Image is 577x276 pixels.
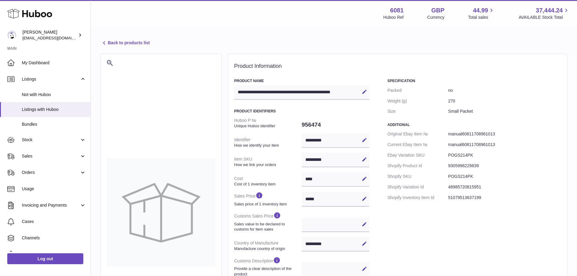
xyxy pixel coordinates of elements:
strong: Unique Huboo identifier [234,123,300,129]
a: 37,444.24 AVAILABLE Stock Total [519,6,570,20]
dt: Shopify Product Id [387,161,448,171]
h3: Additional [387,122,561,127]
span: Stock [22,137,80,143]
dt: Cost [234,173,302,189]
dd: 9305998229839 [448,161,561,171]
dt: Shopify Inventory Item Id [387,192,448,203]
dt: Original Ebay Item № [387,129,448,139]
img: internalAdmin-6081@internal.huboo.com [7,31,16,40]
div: Currency [427,15,445,20]
a: Back to products list [101,39,150,47]
dt: Identifier [234,135,302,150]
strong: Sales price of 1 inventory item [234,201,300,207]
span: Channels [22,235,86,241]
dd: no [448,85,561,96]
h2: Product Information [234,63,561,70]
a: 44.99 Total sales [468,6,495,20]
dd: Small Packet [448,106,561,117]
h3: Specification [387,78,561,83]
dd: 48985720815951 [448,182,561,192]
a: Log out [7,253,83,264]
dt: Sales Price [234,189,302,209]
img: no-photo-large.jpg [107,158,215,267]
span: My Dashboard [22,60,86,66]
span: Usage [22,186,86,192]
dt: Customs Sales Price [234,209,302,234]
span: Invoicing and Payments [22,202,80,208]
dt: Shopify Variation Id [387,182,448,192]
span: Orders [22,170,80,175]
dt: Packed [387,85,448,96]
span: [EMAIL_ADDRESS][DOMAIN_NAME] [22,35,89,40]
strong: Manufacture country of origin [234,246,300,251]
dt: Weight (g) [387,96,448,106]
div: Huboo Ref [383,15,404,20]
span: Listings [22,76,80,82]
span: Sales [22,153,80,159]
strong: How we link your orders [234,162,300,168]
strong: GBP [431,6,444,15]
dd: manual60811708961013 [448,139,561,150]
dt: Ebay Variation SKU [387,150,448,161]
dd: 270 [448,96,561,106]
dt: Item SKU [234,154,302,170]
span: Total sales [468,15,495,20]
span: Cases [22,219,86,224]
dt: Shopify SKU [387,171,448,182]
strong: Sales value to be declared to customs for item sales [234,221,300,232]
dt: Size [387,106,448,117]
strong: Cost of 1 inventory item [234,181,300,187]
span: 44.99 [473,6,488,15]
dt: Huboo P № [234,115,302,131]
h3: Product Name [234,78,369,83]
dt: Country of Manufacture [234,238,302,254]
span: 37,444.24 [536,6,563,15]
strong: 6081 [390,6,404,15]
span: AVAILABLE Stock Total [519,15,570,20]
span: Bundles [22,121,86,127]
dt: Current Ebay Item № [387,139,448,150]
dd: manual60811708961013 [448,129,561,139]
dd: POGS214PK [448,171,561,182]
div: [PERSON_NAME] [22,29,77,41]
strong: How we identify your item [234,143,300,148]
span: Listings with Huboo [22,107,86,112]
dd: POGS214PK [448,150,561,161]
span: Not with Huboo [22,92,86,98]
dd: 51079513637199 [448,192,561,203]
span: Settings [22,251,86,257]
h3: Product Identifiers [234,109,369,114]
dd: 956474 [302,118,369,131]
